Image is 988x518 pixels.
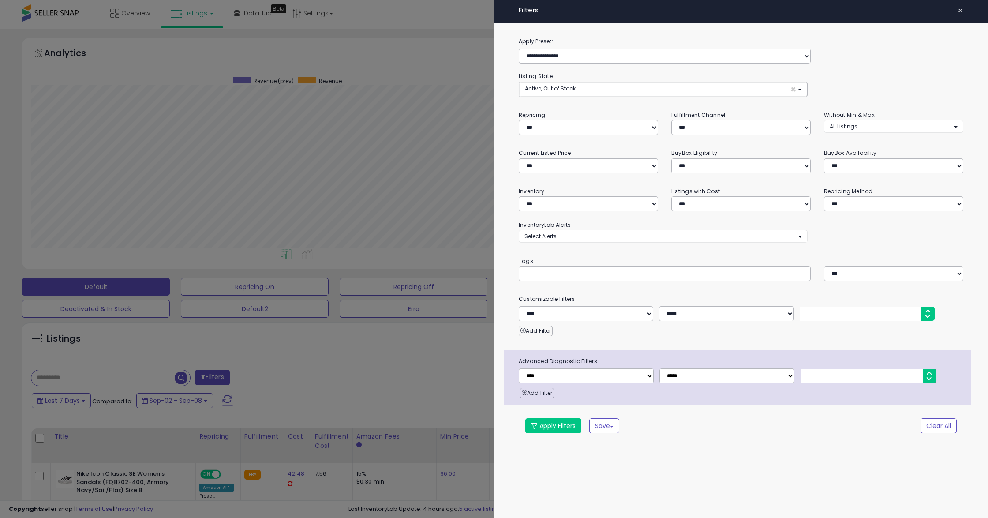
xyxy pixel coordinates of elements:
[954,4,967,17] button: ×
[921,418,957,433] button: Clear All
[519,7,963,14] h4: Filters
[512,256,970,266] small: Tags
[512,294,970,304] small: Customizable Filters
[824,149,876,157] small: BuyBox Availability
[830,123,857,130] span: All Listings
[790,85,796,94] span: ×
[520,388,554,398] button: Add Filter
[512,357,971,366] span: Advanced Diagnostic Filters
[824,111,875,119] small: Without Min & Max
[519,72,553,80] small: Listing State
[824,188,873,195] small: Repricing Method
[519,149,571,157] small: Current Listed Price
[525,85,576,92] span: Active, Out of Stock
[671,149,717,157] small: BuyBox Eligibility
[519,82,807,97] button: Active, Out of Stock ×
[524,233,557,240] span: Select Alerts
[958,4,963,17] span: ×
[824,120,963,133] button: All Listings
[525,418,581,433] button: Apply Filters
[671,188,720,195] small: Listings with Cost
[589,418,619,433] button: Save
[519,326,553,336] button: Add Filter
[671,111,725,119] small: Fulfillment Channel
[519,111,545,119] small: Repricing
[519,230,808,243] button: Select Alerts
[519,221,571,229] small: InventoryLab Alerts
[519,188,544,195] small: Inventory
[512,37,970,46] label: Apply Preset:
